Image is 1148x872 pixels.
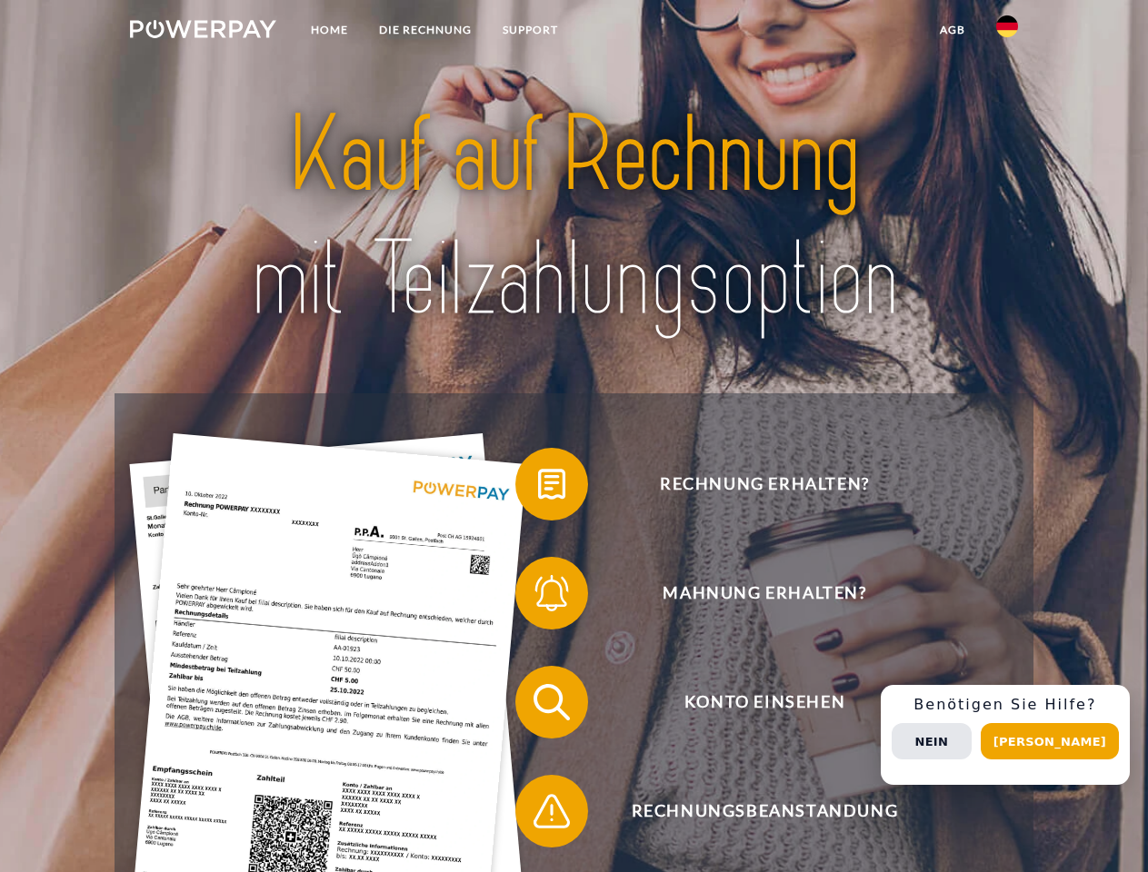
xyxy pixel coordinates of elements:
img: qb_warning.svg [529,788,574,834]
a: DIE RECHNUNG [364,14,487,46]
button: Rechnungsbeanstandung [515,775,988,847]
img: qb_search.svg [529,679,574,725]
img: qb_bill.svg [529,461,574,507]
a: SUPPORT [487,14,574,46]
button: Mahnung erhalten? [515,557,988,629]
button: Nein [892,723,972,759]
button: Rechnung erhalten? [515,448,988,520]
span: Konto einsehen [542,666,987,738]
button: Konto einsehen [515,666,988,738]
img: title-powerpay_de.svg [174,87,974,348]
img: qb_bell.svg [529,570,574,616]
button: [PERSON_NAME] [981,723,1119,759]
div: Schnellhilfe [881,685,1130,785]
span: Rechnung erhalten? [542,448,987,520]
img: logo-powerpay-white.svg [130,20,276,38]
span: Mahnung erhalten? [542,557,987,629]
a: Home [295,14,364,46]
img: de [996,15,1018,37]
a: agb [924,14,981,46]
span: Rechnungsbeanstandung [542,775,987,847]
h3: Benötigen Sie Hilfe? [892,696,1119,714]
